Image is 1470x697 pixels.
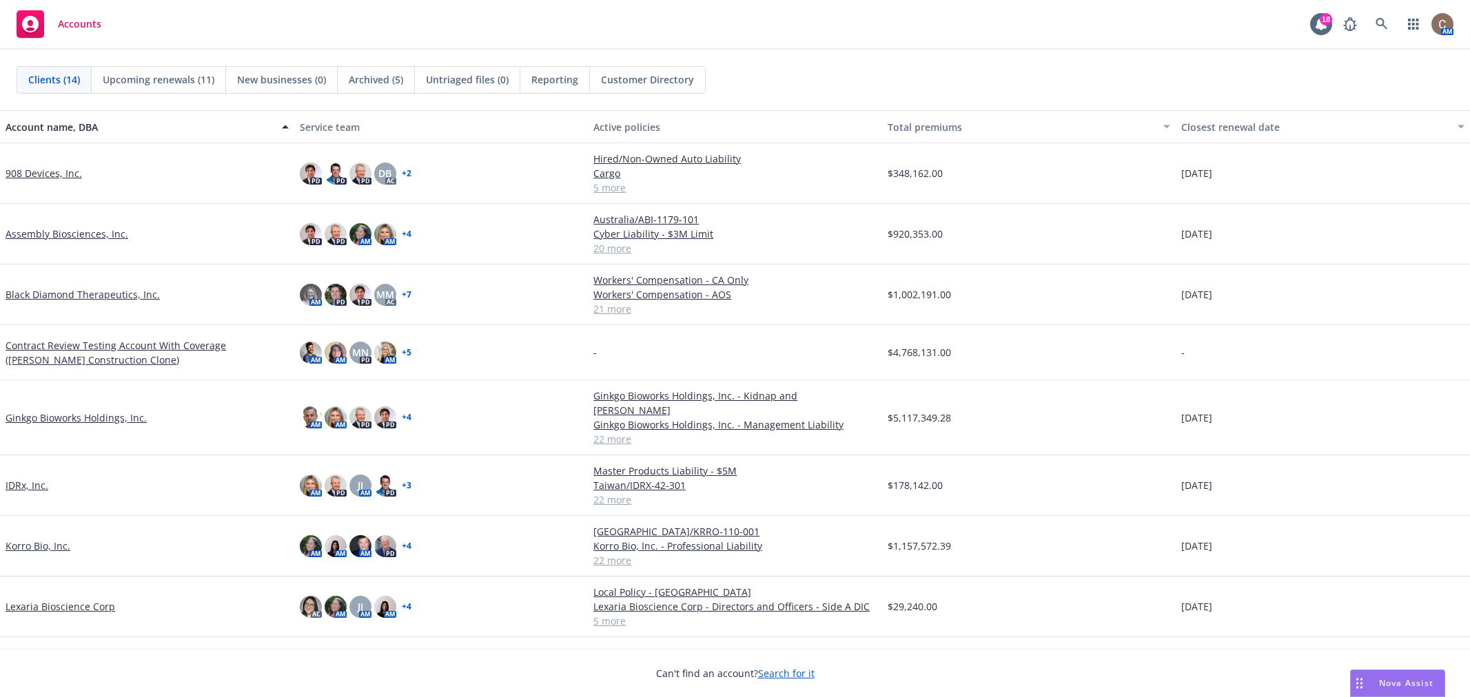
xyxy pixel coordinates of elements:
a: 21 more [593,302,877,316]
a: Switch app [1400,10,1427,38]
span: Accounts [58,19,101,30]
img: photo [374,535,396,557]
a: 22 more [593,553,877,568]
a: Search [1368,10,1396,38]
div: Service team [300,120,583,134]
img: photo [349,163,371,185]
div: Drag to move [1351,670,1368,696]
button: Total premiums [882,110,1176,143]
button: Nova Assist [1350,669,1445,697]
span: $178,142.00 [888,478,943,492]
span: $29,240.00 [888,599,937,614]
span: [DATE] [1181,287,1212,302]
img: photo [374,596,396,618]
a: Korro Bio, Inc. - Professional Liability [593,539,877,553]
a: 908 Devices, Inc. [6,166,82,180]
a: IDRx, Inc. [6,478,48,492]
span: Upcoming renewals (11) [103,72,214,87]
img: photo [374,406,396,428]
span: Nova Assist [1379,677,1433,689]
img: photo [300,163,322,185]
a: Ginkgo Bioworks Holdings, Inc. [6,410,147,425]
button: Service team [294,110,589,143]
img: photo [300,406,322,428]
a: + 4 [402,413,411,422]
img: photo [300,596,322,618]
a: Local Policy - [GEOGRAPHIC_DATA] [593,585,877,599]
img: photo [300,535,322,557]
span: [DATE] [1181,539,1212,553]
span: New businesses (0) [237,72,326,87]
a: + 2 [402,169,411,178]
img: photo [374,223,396,245]
a: Cyber Liability - $3M Limit [593,227,877,241]
div: Closest renewal date [1181,120,1449,134]
span: - [1181,345,1185,360]
a: Master Products Liability - $5M [593,464,877,478]
span: Archived (5) [349,72,403,87]
a: Lexaria Bioscience Corp - Directors and Officers - Side A DIC [593,599,877,614]
a: Black Diamond Therapeutics, Inc. [6,287,160,302]
a: 22 more [593,432,877,446]
button: Active policies [588,110,882,143]
img: photo [349,406,371,428]
span: [DATE] [1181,227,1212,241]
img: photo [1431,13,1453,35]
img: photo [300,223,322,245]
span: MM [376,287,394,302]
img: photo [300,475,322,497]
img: photo [349,223,371,245]
a: Australia/ABI-1179-101 [593,212,877,227]
a: Workers' Compensation - AOS [593,287,877,302]
a: Workers' Compensation - CA Only [593,273,877,287]
a: + 7 [402,291,411,299]
a: Contract Review Testing Account With Coverage ([PERSON_NAME] Construction Clone) [6,338,289,367]
a: 22 more [593,492,877,507]
span: [DATE] [1181,410,1212,425]
a: Hired/Non-Owned Auto Liability [593,152,877,166]
img: photo [349,535,371,557]
span: MN [352,345,369,360]
span: $348,162.00 [888,166,943,180]
span: [DATE] [1181,599,1212,614]
a: 20 more [593,241,877,256]
a: Korro Bio, Inc. [6,539,70,553]
a: Ginkgo Bioworks Holdings, Inc. - Kidnap and [PERSON_NAME] [593,388,877,417]
a: 5 more [593,180,877,195]
span: - [593,345,597,360]
div: Total premiums [888,120,1156,134]
a: + 4 [402,542,411,550]
span: [DATE] [1181,166,1212,180]
span: JJ [358,599,363,614]
a: + 4 [402,603,411,611]
span: $1,157,572.39 [888,539,951,553]
img: photo [325,342,347,364]
span: $920,353.00 [888,227,943,241]
a: Cargo [593,166,877,180]
a: Report a Bug [1336,10,1364,38]
span: Customer Directory [601,72,694,87]
span: JJ [358,478,363,492]
span: $4,768,131.00 [888,345,951,360]
span: Reporting [531,72,578,87]
a: Lexaria Bioscience Corp [6,599,115,614]
span: Can't find an account? [656,666,815,680]
span: $5,117,349.28 [888,410,951,425]
a: + 4 [402,230,411,238]
a: Worldwide Terrorism [593,645,877,660]
img: photo [325,475,347,497]
div: Account name, DBA [6,120,274,134]
img: photo [325,596,347,618]
img: photo [374,475,396,497]
img: photo [325,535,347,557]
span: [DATE] [1181,478,1212,492]
img: photo [325,163,347,185]
div: Active policies [593,120,877,134]
img: photo [300,284,322,306]
a: [GEOGRAPHIC_DATA]/KRRO-110-001 [593,524,877,539]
